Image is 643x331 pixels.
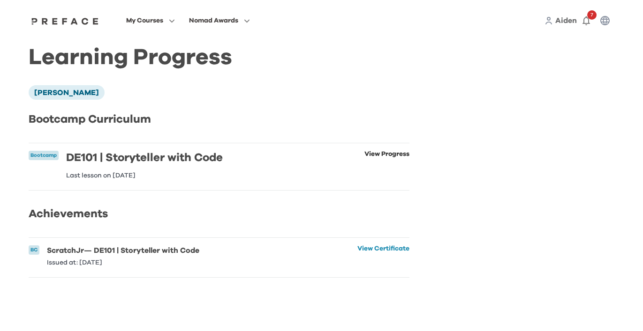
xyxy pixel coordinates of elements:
button: 7 [577,11,596,30]
h6: ScratchJr — DE101 | Storyteller with Code [47,245,199,256]
p: BC [30,246,38,254]
h2: Bootcamp Curriculum [29,111,410,128]
button: My Courses [123,15,178,27]
p: Last lesson on [DATE] [66,172,223,179]
span: [PERSON_NAME] [34,89,99,96]
span: Aiden [555,17,577,24]
button: Nomad Awards [186,15,253,27]
a: Preface Logo [29,17,101,24]
p: Bootcamp [30,152,57,160]
p: Issued at: [DATE] [47,259,199,266]
span: My Courses [126,15,163,26]
span: 7 [587,10,597,20]
img: Preface Logo [29,17,101,25]
a: View Certificate [357,245,409,266]
h6: DE101 | Storyteller with Code [66,151,223,165]
a: View Progress [364,151,409,179]
h2: Achievements [29,206,410,222]
a: Aiden [555,15,577,26]
h1: Learning Progress [29,52,410,63]
span: Nomad Awards [189,15,238,26]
